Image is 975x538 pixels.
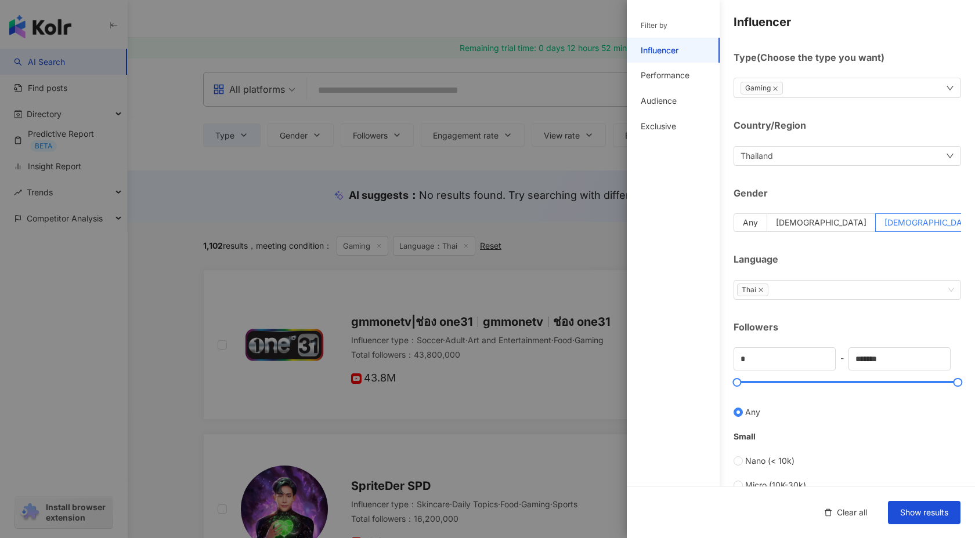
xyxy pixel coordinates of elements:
div: Audience [641,95,677,107]
h4: Influencer [734,14,961,30]
div: Thailand [741,150,773,162]
span: down [946,152,954,160]
span: close [772,86,778,92]
span: down [946,84,954,92]
span: Show results [900,508,948,517]
span: Gaming [741,82,783,94]
span: close [758,287,764,293]
button: Show results [888,501,960,524]
div: Followers [734,321,961,333]
span: [DEMOGRAPHIC_DATA] [776,217,866,227]
div: Influencer [641,45,678,56]
span: Micro (10K-30k) [745,479,806,492]
div: Small [734,430,961,443]
div: Performance [641,70,689,81]
span: Thai [737,283,768,296]
div: Filter by [641,21,667,31]
span: Nano (< 10k) [745,455,795,467]
button: Clear all [813,501,879,524]
div: Country/Region [734,119,961,132]
div: Type ( Choose the type you want ) [734,51,961,64]
span: Any [745,406,760,419]
span: delete [824,508,832,517]
div: Exclusive [641,121,676,132]
span: Any [743,217,758,227]
div: Gender [734,187,961,199]
span: - [836,351,848,365]
span: Clear all [837,508,867,517]
div: Language [734,253,961,266]
span: [DEMOGRAPHIC_DATA] [884,217,975,227]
